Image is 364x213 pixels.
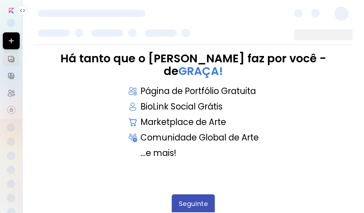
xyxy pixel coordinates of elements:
[128,117,138,127] img: icon
[128,86,138,96] img: icon
[34,52,353,77] div: Há tanto que o [PERSON_NAME] faz por você - de
[178,63,223,79] span: GRAÇA!
[3,69,19,83] a: Editar Perfil icon
[128,102,138,112] img: icon
[7,72,15,80] img: Editar Perfil icon
[128,117,259,127] div: Marketplace de Arte
[3,86,19,100] a: Comunidade icon
[128,102,259,112] div: BioLink Social Grátis
[128,86,259,96] div: Página de Portfólio Gratuita
[179,200,208,208] span: Seguinte
[7,89,15,97] img: Comunidade icon
[3,103,19,117] a: iconcomplete
[20,8,25,13] img: collapse
[7,55,15,63] img: Gerencie suas obras icon
[128,133,259,143] div: Comunidade Global de Arte
[128,148,259,158] div: ...e mais!
[128,133,138,143] img: icon
[3,52,19,66] a: Gerencie suas obras icon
